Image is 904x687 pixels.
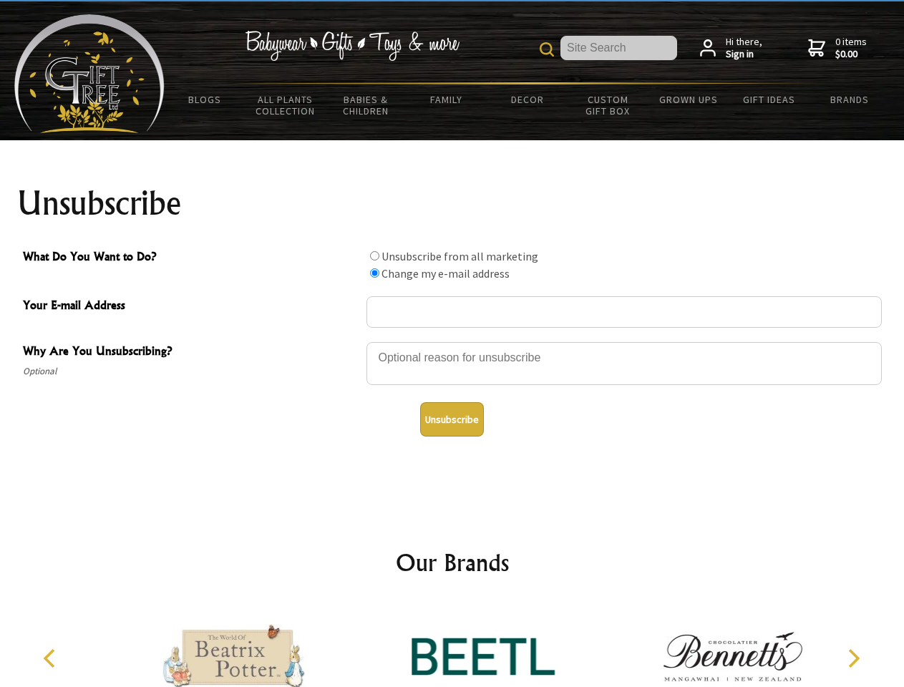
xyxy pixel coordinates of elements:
a: Decor [487,84,568,114]
button: Unsubscribe [420,402,484,437]
a: Gift Ideas [729,84,810,114]
a: BLOGS [165,84,246,114]
span: 0 items [835,35,867,61]
button: Next [837,643,869,674]
a: Grown Ups [648,84,729,114]
img: product search [540,42,554,57]
strong: Sign in [726,48,762,61]
a: 0 items$0.00 [808,36,867,61]
span: Hi there, [726,36,762,61]
strong: $0.00 [835,48,867,61]
span: Optional [23,363,359,380]
h2: Our Brands [29,545,876,580]
h1: Unsubscribe [17,186,888,220]
input: Your E-mail Address [366,296,882,328]
img: Babywear - Gifts - Toys & more [245,31,460,61]
a: All Plants Collection [246,84,326,126]
textarea: Why Are You Unsubscribing? [366,342,882,385]
input: What Do You Want to Do? [370,268,379,278]
label: Change my e-mail address [381,266,510,281]
label: Unsubscribe from all marketing [381,249,538,263]
span: Why Are You Unsubscribing? [23,342,359,363]
img: Babyware - Gifts - Toys and more... [14,14,165,133]
a: Babies & Children [326,84,407,126]
a: Hi there,Sign in [700,36,762,61]
span: What Do You Want to Do? [23,248,359,268]
button: Previous [36,643,67,674]
input: Site Search [560,36,677,60]
a: Brands [810,84,890,114]
input: What Do You Want to Do? [370,251,379,260]
span: Your E-mail Address [23,296,359,317]
a: Custom Gift Box [568,84,648,126]
a: Family [407,84,487,114]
